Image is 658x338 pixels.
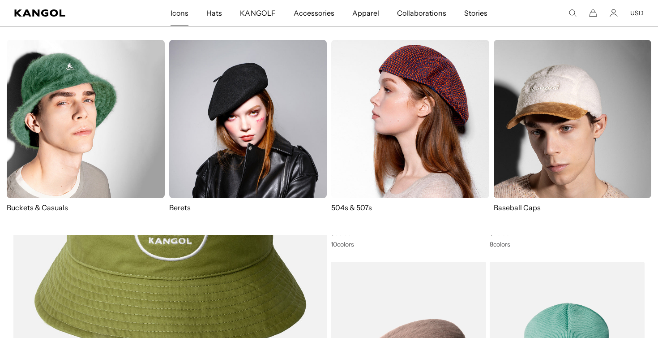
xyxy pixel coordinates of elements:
[331,203,489,212] p: 504s & 507s
[589,9,597,17] button: Cart
[7,40,165,212] a: Buckets & Casuals
[331,240,486,248] div: 10 colors
[169,203,327,212] p: Berets
[490,240,645,248] div: 8 colors
[169,40,327,212] a: Berets
[610,9,618,17] a: Account
[14,9,112,17] a: Kangol
[494,40,652,221] a: Baseball Caps
[494,203,652,212] p: Baseball Caps
[630,9,644,17] button: USD
[568,9,577,17] summary: Search here
[7,203,165,212] p: Buckets & Casuals
[331,40,489,212] a: 504s & 507s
